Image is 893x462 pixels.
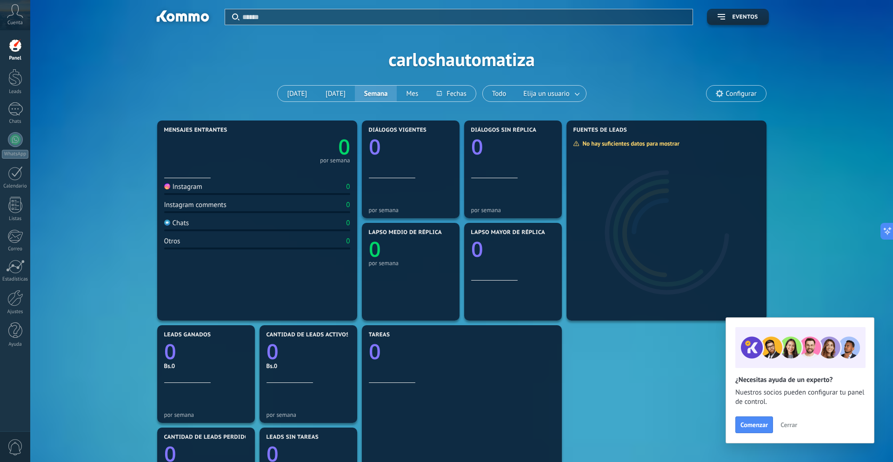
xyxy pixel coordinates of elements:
[2,150,28,159] div: WhatsApp
[740,422,768,428] span: Comenzar
[267,362,350,370] div: Bs.0
[735,388,865,407] span: Nuestros socios pueden configurar tu panel de control.
[267,332,350,338] span: Cantidad de leads activos
[164,220,170,226] img: Chats
[397,86,427,101] button: Mes
[521,87,571,100] span: Elija un usuario
[7,20,23,26] span: Cuenta
[355,86,397,101] button: Semana
[164,127,227,134] span: Mensajes entrantes
[471,229,545,236] span: Lapso mayor de réplica
[267,337,279,366] text: 0
[369,207,453,214] div: por semana
[369,133,381,161] text: 0
[164,337,176,366] text: 0
[735,375,865,384] h2: ¿Necesitas ayuda de un experto?
[573,127,627,134] span: Fuentes de leads
[471,207,555,214] div: por semana
[483,86,516,101] button: Todo
[257,133,350,161] a: 0
[369,235,381,263] text: 0
[164,411,248,418] div: por semana
[2,183,29,189] div: Calendario
[164,183,170,189] img: Instagram
[776,418,801,432] button: Cerrar
[164,434,253,441] span: Cantidad de leads perdidos
[2,309,29,315] div: Ajustes
[471,235,483,263] text: 0
[164,219,189,228] div: Chats
[732,14,758,20] span: Eventos
[2,246,29,252] div: Correo
[2,216,29,222] div: Listas
[427,86,475,101] button: Fechas
[515,86,586,101] button: Elija un usuario
[346,201,350,209] div: 0
[164,337,248,366] a: 0
[2,55,29,61] div: Panel
[346,237,350,246] div: 0
[780,422,797,428] span: Cerrar
[369,260,453,267] div: por semana
[573,140,686,147] div: No hay suficientes datos para mostrar
[267,434,319,441] span: Leads sin tareas
[735,416,773,433] button: Comenzar
[267,411,350,418] div: por semana
[338,133,350,161] text: 0
[278,86,316,101] button: [DATE]
[471,127,537,134] span: Diálogos sin réplica
[2,276,29,282] div: Estadísticas
[471,133,483,161] text: 0
[164,182,202,191] div: Instagram
[369,337,555,366] a: 0
[2,89,29,95] div: Leads
[164,201,227,209] div: Instagram comments
[346,182,350,191] div: 0
[2,341,29,348] div: Ayuda
[164,362,248,370] div: Bs.0
[164,237,180,246] div: Otros
[369,337,381,366] text: 0
[369,127,427,134] span: Diálogos vigentes
[2,119,29,125] div: Chats
[320,158,350,163] div: por semana
[164,332,211,338] span: Leads ganados
[726,90,756,98] span: Configurar
[267,337,350,366] a: 0
[369,332,390,338] span: Tareas
[346,219,350,228] div: 0
[707,9,768,25] button: Eventos
[316,86,355,101] button: [DATE]
[369,229,442,236] span: Lapso medio de réplica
